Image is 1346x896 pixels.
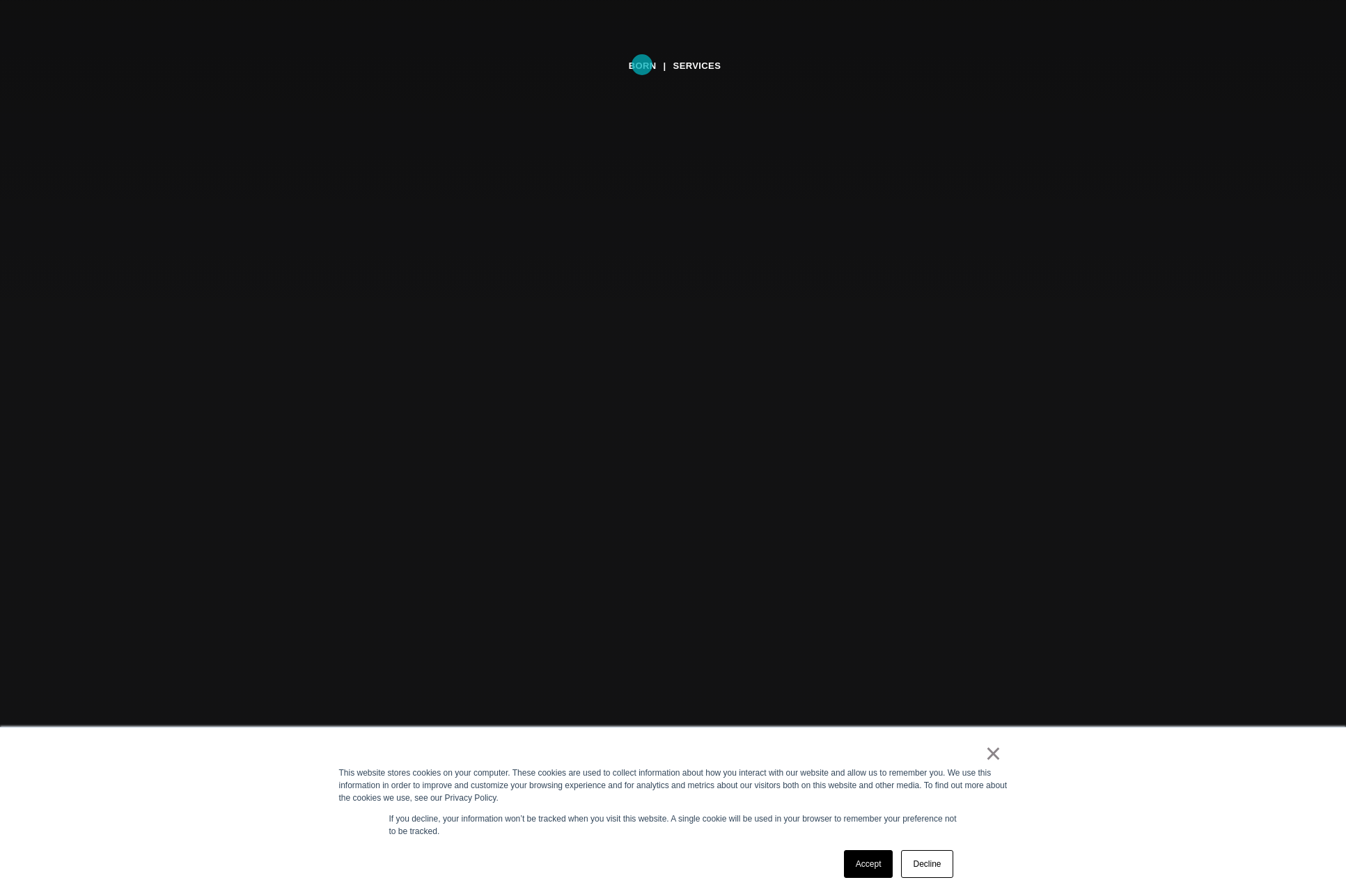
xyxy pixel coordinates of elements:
[673,56,721,77] a: Services
[629,56,657,77] a: BORN
[339,767,1008,804] div: This website stores cookies on your computer. These cookies are used to collect information about...
[844,850,893,878] a: Accept
[985,747,1002,760] a: ×
[901,850,953,878] a: Decline
[389,813,957,838] p: If you decline, your information won’t be tracked when you visit this website. A single cookie wi...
